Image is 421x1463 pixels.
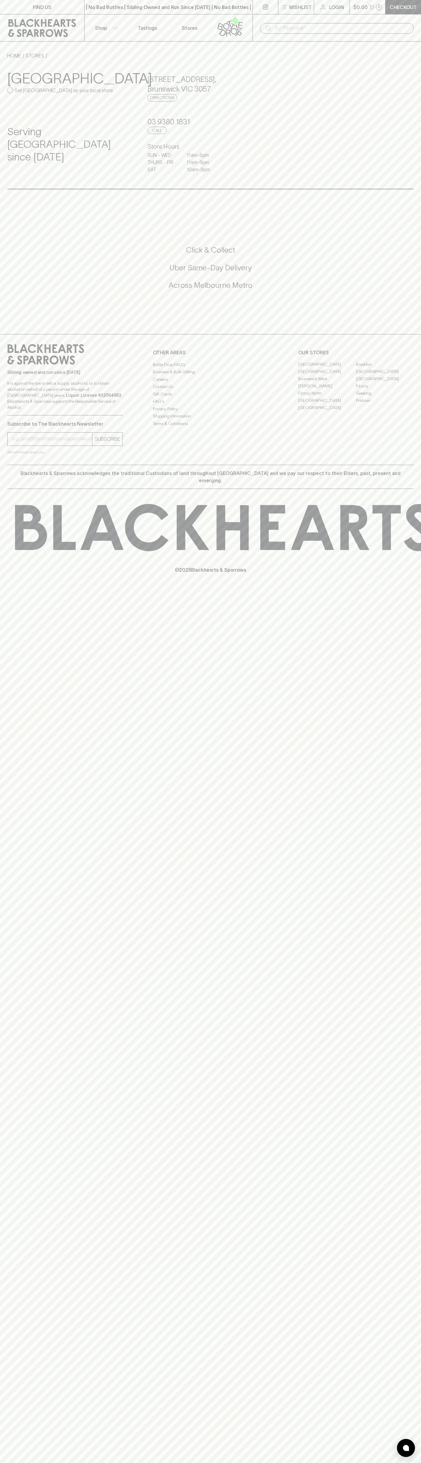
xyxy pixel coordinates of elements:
[7,380,123,410] p: It is against the law to sell or supply alcohol to, or to obtain alcohol on behalf of a person un...
[353,4,368,11] p: $0.00
[329,4,344,11] p: Login
[187,166,217,173] p: 10am - 9pm
[356,383,414,390] a: Fitzroy
[153,349,268,356] p: OTHER AREAS
[298,397,356,404] a: [GEOGRAPHIC_DATA]
[15,87,113,94] p: Set [GEOGRAPHIC_DATA] as your local store
[85,14,127,41] button: Shop
[153,420,268,427] a: Terms & Conditions
[356,375,414,383] a: [GEOGRAPHIC_DATA]
[95,24,107,32] p: Shop
[356,368,414,375] a: [GEOGRAPHIC_DATA]
[7,53,21,58] a: HOME
[7,280,414,290] h5: Across Melbourne Metro
[298,404,356,412] a: [GEOGRAPHIC_DATA]
[7,221,414,322] div: Call to action block
[153,368,268,376] a: Business & Bulk Gifting
[153,361,268,368] a: Bottle Drop FAQ's
[298,375,356,383] a: Brunswick West
[147,166,178,173] p: SAT
[66,393,121,398] strong: Liquor License #32064953
[147,127,167,134] a: Call
[33,4,51,11] p: FIND US
[153,405,268,412] a: Privacy Policy
[147,159,178,166] p: THURS - FRI
[390,4,417,11] p: Checkout
[182,24,197,32] p: Stores
[26,53,44,58] a: STORES
[153,398,268,405] a: FAQ's
[298,383,356,390] a: [PERSON_NAME]
[147,75,273,94] h5: [STREET_ADDRESS] , Brunswick VIC 3057
[169,14,211,41] a: Stores
[153,390,268,398] a: Gift Cards
[356,361,414,368] a: Braddon
[356,397,414,404] a: Prahran
[298,349,414,356] p: OUR STORES
[126,14,169,41] a: Tastings
[7,126,133,163] h4: Serving [GEOGRAPHIC_DATA] since [DATE]
[147,151,178,159] p: SUN - WED
[187,151,217,159] p: 11am - 8pm
[92,433,122,446] button: SUBSCRIBE
[7,369,123,375] p: Sibling owned and run since [DATE]
[12,470,409,484] p: Blackhearts & Sparrows acknowledges the traditional Custodians of land throughout [GEOGRAPHIC_DAT...
[153,376,268,383] a: Careers
[153,383,268,390] a: Contact Us
[298,361,356,368] a: [GEOGRAPHIC_DATA]
[7,245,414,255] h5: Click & Collect
[147,117,273,127] h5: 03 9380 1831
[138,24,157,32] p: Tastings
[147,94,177,101] a: Directions
[187,159,217,166] p: 11am - 9pm
[356,390,414,397] a: Geelong
[147,142,273,151] h6: Store Hours
[289,4,312,11] p: Wishlist
[274,23,409,33] input: Try "Pinot noir"
[7,449,123,455] p: We will never spam you
[403,1445,409,1451] img: bubble-icon
[153,413,268,420] a: Shipping Information
[7,420,123,427] p: Subscribe to The Blackhearts Newsletter
[95,435,120,443] p: SUBSCRIBE
[12,434,92,444] input: e.g. jane@blackheartsandsparrows.com.au
[298,368,356,375] a: [GEOGRAPHIC_DATA]
[7,263,414,273] h5: Uber Same-Day Delivery
[7,70,133,87] h3: [GEOGRAPHIC_DATA]
[298,390,356,397] a: Fitzroy North
[378,5,380,9] p: 0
